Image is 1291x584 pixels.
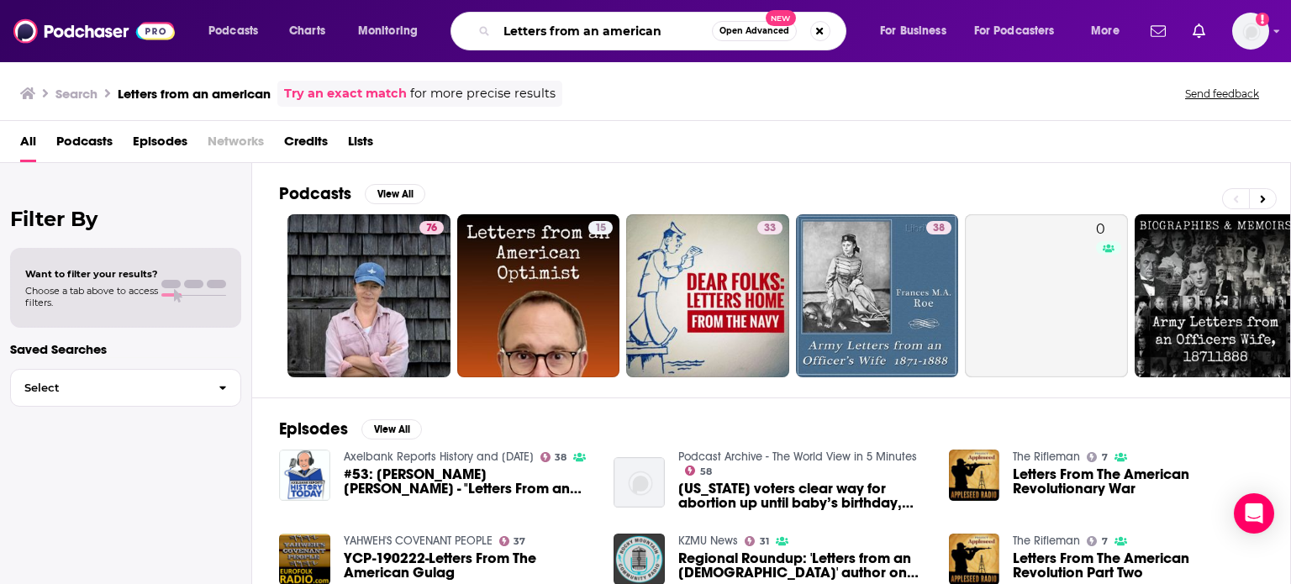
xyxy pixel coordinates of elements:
[1013,467,1263,496] a: Letters From The American Revolutionary War
[197,18,280,45] button: open menu
[766,10,796,26] span: New
[419,221,444,234] a: 76
[365,184,425,204] button: View All
[457,214,620,377] a: 15
[868,18,967,45] button: open menu
[279,183,425,204] a: PodcastsView All
[361,419,422,439] button: View All
[540,452,567,462] a: 38
[760,538,769,545] span: 31
[719,27,789,35] span: Open Advanced
[588,221,613,234] a: 15
[685,466,712,476] a: 58
[279,183,351,204] h2: Podcasts
[1256,13,1269,26] svg: Add a profile image
[10,341,241,357] p: Saved Searches
[1091,19,1120,43] span: More
[1087,452,1108,462] a: 7
[284,128,328,162] span: Credits
[764,220,776,237] span: 33
[118,86,271,102] h3: Letters from an american
[346,18,440,45] button: open menu
[25,268,158,280] span: Want to filter your results?
[344,467,594,496] a: #53: Heather Cox Richardson - "Letters From an American"
[10,207,241,231] h2: Filter By
[514,538,525,545] span: 37
[344,450,534,464] a: Axelbank Reports History and Today
[20,128,36,162] a: All
[348,128,373,162] a: Lists
[700,468,712,476] span: 58
[926,221,951,234] a: 38
[208,19,258,43] span: Podcasts
[880,19,946,43] span: For Business
[1013,551,1263,580] a: Letters From The American Revolution Part Two
[1087,536,1108,546] a: 7
[466,12,862,50] div: Search podcasts, credits, & more...
[278,18,335,45] a: Charts
[56,128,113,162] a: Podcasts
[279,418,348,439] h2: Episodes
[1232,13,1269,50] span: Logged in as gbrussel
[25,285,158,308] span: Choose a tab above to access filters.
[678,450,917,464] a: Podcast Archive - The World View in 5 Minutes
[1144,17,1172,45] a: Show notifications dropdown
[344,551,594,580] a: YCP-190222-Letters From The American Gulag
[678,481,929,510] a: Ohio voters clear way for abortion up until baby’s birthday, World Bank cuts funding for Uganda o...
[10,369,241,407] button: Select
[1013,450,1080,464] a: The Rifleman
[1102,454,1108,461] span: 7
[949,450,1000,501] img: Letters From The American Revolutionary War
[1234,493,1274,534] div: Open Intercom Messenger
[279,418,422,439] a: EpisodesView All
[344,534,493,548] a: YAHWEH'S COVENANT PEOPLE
[1096,221,1121,371] div: 0
[757,221,783,234] a: 33
[678,551,929,580] a: Regional Roundup: 'Letters from an American' author on our democracy
[614,457,665,508] img: Ohio voters clear way for abortion up until baby’s birthday, World Bank cuts funding for Uganda o...
[287,214,451,377] a: 76
[796,214,959,377] a: 38
[55,86,97,102] h3: Search
[1079,18,1141,45] button: open menu
[678,551,929,580] span: Regional Roundup: 'Letters from an [DEMOGRAPHIC_DATA]' author on our democracy
[678,534,738,548] a: KZMU News
[344,467,594,496] span: #53: [PERSON_NAME] [PERSON_NAME] - "Letters From an [DEMOGRAPHIC_DATA]"
[1232,13,1269,50] img: User Profile
[974,19,1055,43] span: For Podcasters
[963,18,1079,45] button: open menu
[497,18,712,45] input: Search podcasts, credits, & more...
[712,21,797,41] button: Open AdvancedNew
[555,454,566,461] span: 38
[133,128,187,162] a: Episodes
[626,214,789,377] a: 33
[11,382,205,393] span: Select
[745,536,769,546] a: 31
[1232,13,1269,50] button: Show profile menu
[358,19,418,43] span: Monitoring
[410,84,556,103] span: for more precise results
[208,128,264,162] span: Networks
[284,84,407,103] a: Try an exact match
[965,214,1128,377] a: 0
[678,481,929,510] span: [US_STATE] voters clear way for abortion up until baby’s birthday, World Bank cuts funding for Ug...
[279,450,330,501] img: #53: Heather Cox Richardson - "Letters From an American"
[289,19,325,43] span: Charts
[426,220,437,237] span: 76
[595,220,606,237] span: 15
[13,15,175,47] img: Podchaser - Follow, Share and Rate Podcasts
[1013,534,1080,548] a: The Rifleman
[1180,87,1264,101] button: Send feedback
[933,220,945,237] span: 38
